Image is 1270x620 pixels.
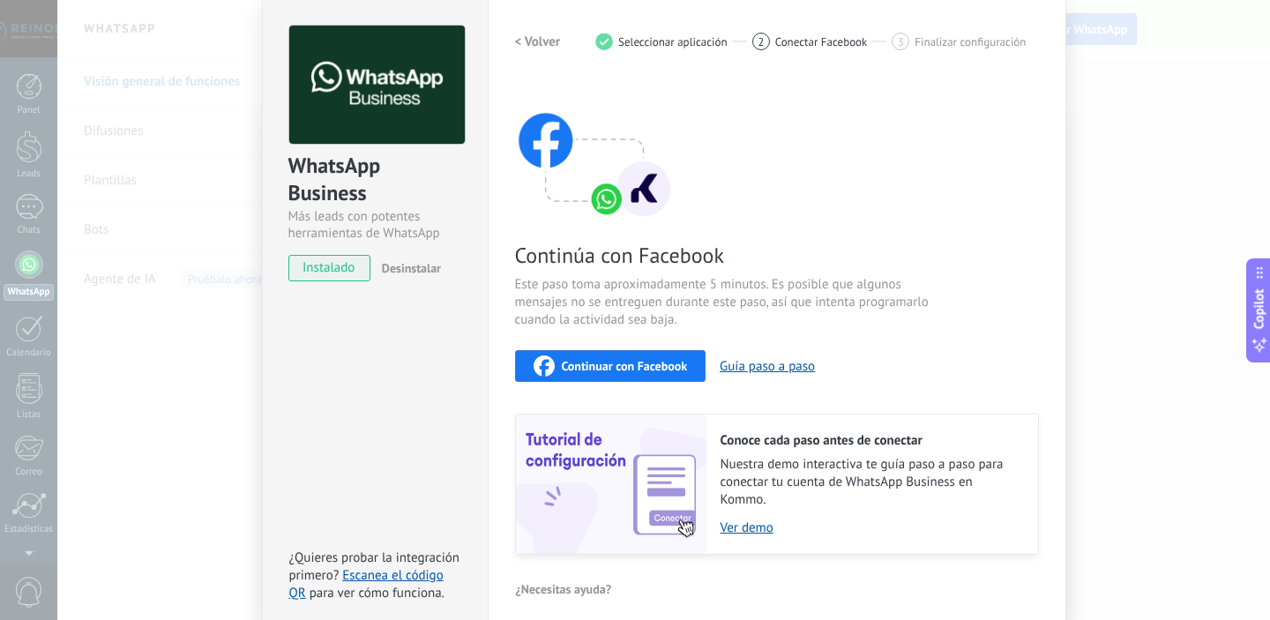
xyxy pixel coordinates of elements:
a: Escanea el código QR [289,567,444,601]
button: Guía paso a paso [720,358,815,375]
span: 3 [898,34,904,49]
button: ¿Necesitas ayuda? [515,576,613,602]
span: Continúa con Facebook [515,242,935,269]
span: ¿Quieres probar la integración primero? [289,549,460,584]
div: WhatsApp Business [288,152,462,208]
img: connect with facebook [515,78,674,220]
h2: < Volver [515,34,561,50]
span: Continuar con Facebook [562,360,688,372]
span: Finalizar configuración [915,35,1026,49]
button: Continuar con Facebook [515,350,706,382]
span: instalado [289,255,370,281]
button: Desinstalar [375,255,441,281]
span: Nuestra demo interactiva te guía paso a paso para conectar tu cuenta de WhatsApp Business en Kommo. [721,456,1020,509]
span: Copilot [1251,288,1268,329]
span: para ver cómo funciona. [310,585,444,601]
span: Seleccionar aplicación [618,35,728,49]
span: ¿Necesitas ayuda? [516,583,612,595]
button: < Volver [515,26,561,57]
span: 2 [758,34,764,49]
span: Desinstalar [382,260,441,276]
img: logo_main.png [289,26,465,145]
span: Conectar Facebook [775,35,868,49]
h2: Conoce cada paso antes de conectar [721,432,1020,449]
div: Más leads con potentes herramientas de WhatsApp [288,208,462,242]
a: Ver demo [721,519,1020,536]
span: Este paso toma aproximadamente 5 minutos. Es posible que algunos mensajes no se entreguen durante... [515,276,935,329]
